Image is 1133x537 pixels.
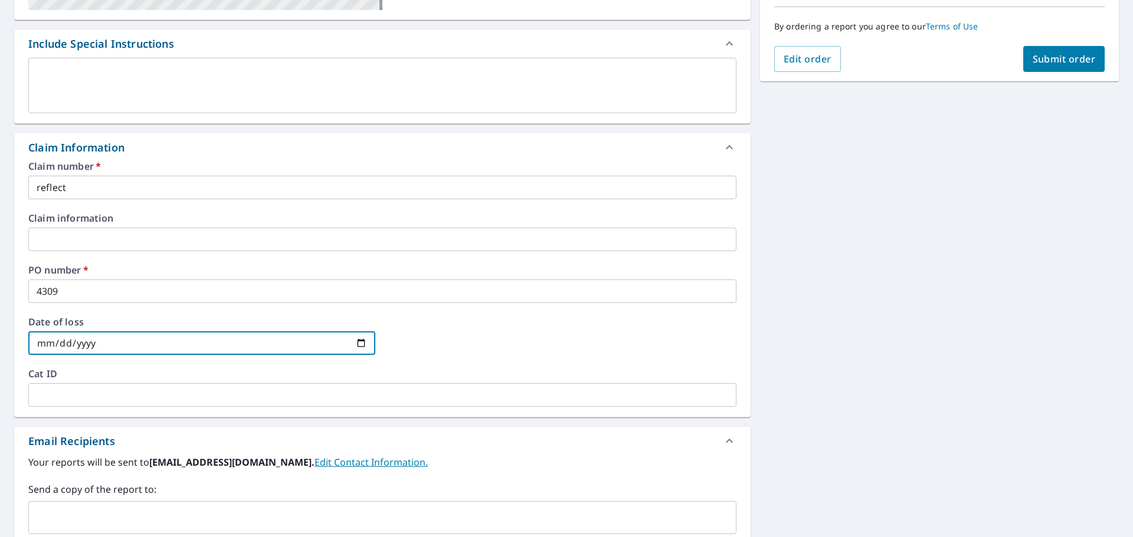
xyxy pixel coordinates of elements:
div: Include Special Instructions [28,36,174,52]
b: [EMAIL_ADDRESS][DOMAIN_NAME]. [149,456,315,469]
div: Claim Information [14,133,751,162]
div: Claim Information [28,140,125,156]
label: Your reports will be sent to [28,455,736,469]
label: Date of loss [28,317,375,327]
p: By ordering a report you agree to our [774,21,1105,32]
div: Email Recipients [14,427,751,455]
span: Submit order [1033,52,1096,65]
button: Submit order [1023,46,1105,72]
label: Cat ID [28,369,736,378]
div: Include Special Instructions [14,29,751,58]
a: EditContactInfo [315,456,428,469]
button: Edit order [774,46,841,72]
label: Claim number [28,162,736,171]
div: Email Recipients [28,433,115,449]
label: Claim information [28,213,736,223]
label: Send a copy of the report to: [28,482,736,496]
label: PO number [28,265,736,275]
span: Edit order [784,52,831,65]
a: Terms of Use [926,21,978,32]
